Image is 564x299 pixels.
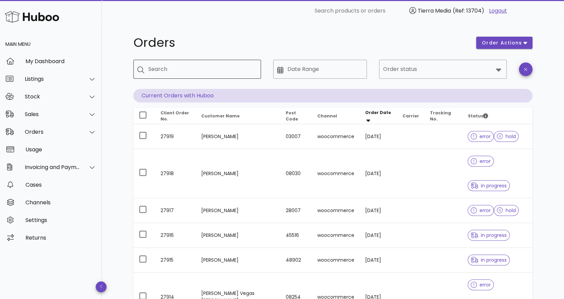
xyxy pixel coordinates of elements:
[155,248,196,273] td: 27915
[471,134,491,139] span: error
[155,124,196,149] td: 27919
[25,182,96,188] div: Cases
[161,110,189,122] span: Client Order No.
[397,108,425,124] th: Carrier
[196,198,280,223] td: [PERSON_NAME]
[312,149,360,198] td: woocommerce
[360,198,397,223] td: [DATE]
[471,282,491,287] span: error
[25,146,96,153] div: Usage
[133,37,468,49] h1: Orders
[476,37,532,49] button: order actions
[196,149,280,198] td: [PERSON_NAME]
[312,124,360,149] td: woocommerce
[312,108,360,124] th: Channel
[360,248,397,273] td: [DATE]
[25,164,80,170] div: Invoicing and Payments
[25,76,80,82] div: Listings
[196,223,280,248] td: [PERSON_NAME]
[312,248,360,273] td: woocommerce
[471,208,491,213] span: error
[155,108,196,124] th: Client Order No.
[25,217,96,223] div: Settings
[430,110,451,122] span: Tracking No.
[471,258,507,262] span: in progress
[471,159,491,164] span: error
[312,223,360,248] td: woocommerce
[133,89,532,102] p: Current Orders with Huboo
[25,199,96,206] div: Channels
[25,235,96,241] div: Returns
[312,198,360,223] td: woocommerce
[425,108,462,124] th: Tracking No.
[453,7,484,15] span: (Ref: 13704)
[280,223,312,248] td: 45516
[155,149,196,198] td: 27918
[497,208,516,213] span: hold
[5,10,59,24] img: Huboo Logo
[196,124,280,149] td: [PERSON_NAME]
[471,233,507,238] span: in progress
[360,223,397,248] td: [DATE]
[280,149,312,198] td: 08030
[471,183,507,188] span: in progress
[25,129,80,135] div: Orders
[468,113,488,119] span: Status
[286,110,298,122] span: Post Code
[280,248,312,273] td: 48902
[365,110,391,115] span: Order Date
[489,7,507,15] a: Logout
[280,124,312,149] td: 03007
[462,108,532,124] th: Status
[280,108,312,124] th: Post Code
[155,223,196,248] td: 27916
[196,248,280,273] td: [PERSON_NAME]
[201,113,240,119] span: Customer Name
[418,7,451,15] span: Tierra Media
[25,58,96,64] div: My Dashboard
[280,198,312,223] td: 28007
[317,113,337,119] span: Channel
[379,60,507,79] div: Order status
[497,134,516,139] span: hold
[360,149,397,198] td: [DATE]
[155,198,196,223] td: 27917
[360,124,397,149] td: [DATE]
[25,111,80,117] div: Sales
[25,93,80,100] div: Stock
[402,113,419,119] span: Carrier
[482,39,522,46] span: order actions
[196,108,280,124] th: Customer Name
[360,108,397,124] th: Order Date: Sorted descending. Activate to remove sorting.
